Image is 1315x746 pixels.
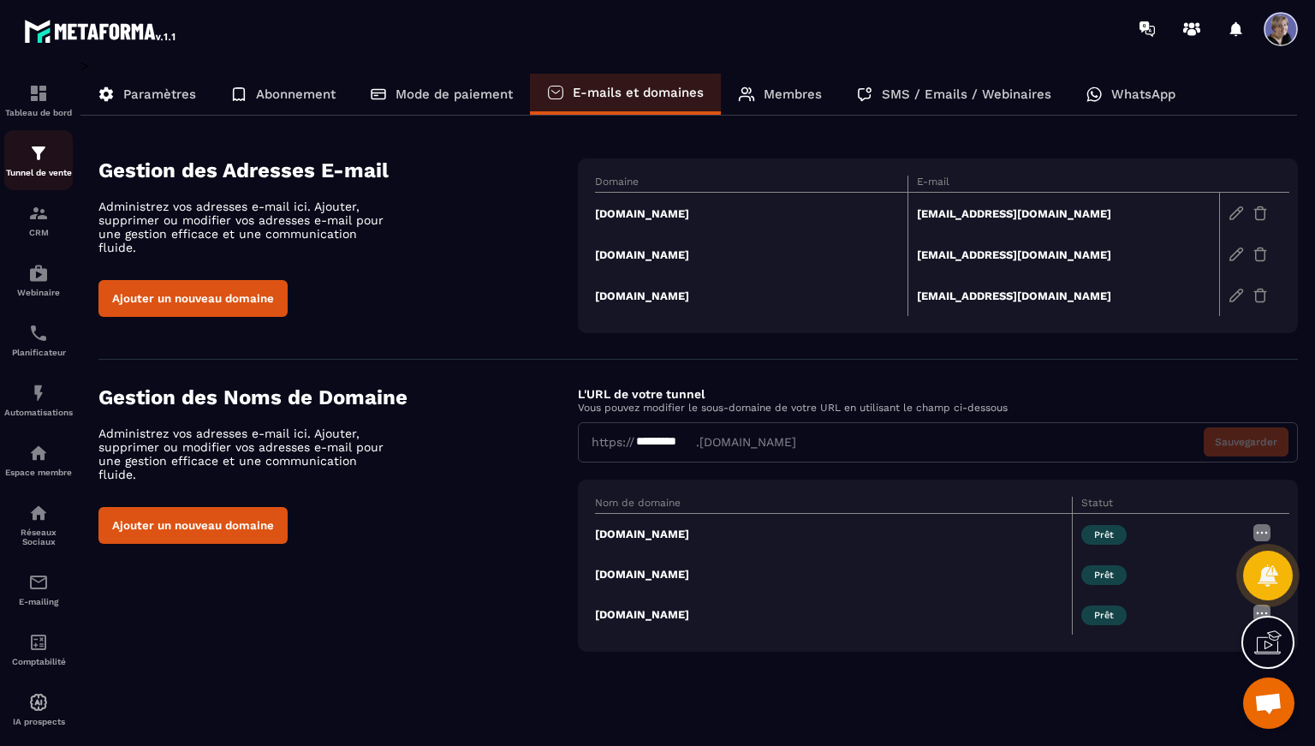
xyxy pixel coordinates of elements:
label: L'URL de votre tunnel [578,387,705,401]
p: Webinaire [4,288,73,297]
p: Administrez vos adresses e-mail ici. Ajouter, supprimer ou modifier vos adresses e-mail pour une ... [98,427,398,481]
button: Ajouter un nouveau domaine [98,280,288,317]
th: Statut [1072,497,1243,514]
img: more [1252,522,1272,543]
a: accountantaccountantComptabilité [4,619,73,679]
p: Vous pouvez modifier le sous-domaine de votre URL en utilisant le champ ci-dessous [578,402,1298,414]
p: Réseaux Sociaux [4,528,73,546]
p: Abonnement [256,87,336,102]
p: Tunnel de vente [4,168,73,177]
p: WhatsApp [1111,87,1175,102]
td: [DOMAIN_NAME] [595,275,907,316]
td: [DOMAIN_NAME] [595,234,907,275]
span: Prêt [1081,565,1127,585]
a: automationsautomationsWebinaire [4,250,73,310]
p: Membres [764,87,822,102]
p: Comptabilité [4,657,73,666]
h4: Gestion des Adresses E-mail [98,158,578,182]
p: CRM [4,228,73,237]
a: social-networksocial-networkRéseaux Sociaux [4,490,73,559]
p: Tableau de bord [4,108,73,117]
button: Ajouter un nouveau domaine [98,507,288,544]
td: [DOMAIN_NAME] [595,513,1072,554]
img: social-network [28,503,49,523]
span: Prêt [1081,606,1127,625]
td: [DOMAIN_NAME] [595,594,1072,635]
h4: Gestion des Noms de Domaine [98,385,578,409]
td: [EMAIL_ADDRESS][DOMAIN_NAME] [907,234,1220,275]
img: scheduler [28,323,49,343]
a: formationformationTableau de bord [4,70,73,130]
img: automations [28,443,49,463]
p: Paramètres [123,87,196,102]
img: trash-gr.2c9399ab.svg [1253,247,1268,262]
img: automations [28,383,49,403]
img: logo [24,15,178,46]
th: E-mail [907,176,1220,193]
img: edit-gr.78e3acdd.svg [1229,247,1244,262]
a: automationsautomationsEspace membre [4,430,73,490]
img: automations [28,263,49,283]
td: [EMAIL_ADDRESS][DOMAIN_NAME] [907,193,1220,235]
img: email [28,572,49,593]
a: schedulerschedulerPlanificateur [4,310,73,370]
img: automations [28,692,49,713]
p: Mode de paiement [396,87,513,102]
img: accountant [28,632,49,653]
p: Espace membre [4,468,73,477]
td: [DOMAIN_NAME] [595,193,907,235]
p: E-mails et domaines [573,85,704,100]
p: E-mailing [4,597,73,606]
p: Automatisations [4,408,73,417]
img: edit-gr.78e3acdd.svg [1229,288,1244,303]
a: Ouvrir le chat [1243,677,1294,729]
th: Nom de domaine [595,497,1072,514]
a: emailemailE-mailing [4,559,73,619]
td: [EMAIL_ADDRESS][DOMAIN_NAME] [907,275,1220,316]
th: Domaine [595,176,907,193]
p: IA prospects [4,717,73,726]
img: formation [28,83,49,104]
a: formationformationCRM [4,190,73,250]
div: > [80,57,1298,677]
p: Administrez vos adresses e-mail ici. Ajouter, supprimer ou modifier vos adresses e-mail pour une ... [98,200,398,254]
img: trash-gr.2c9399ab.svg [1253,206,1268,221]
span: Prêt [1081,525,1127,545]
img: edit-gr.78e3acdd.svg [1229,206,1244,221]
p: SMS / Emails / Webinaires [882,87,1051,102]
img: trash-gr.2c9399ab.svg [1253,288,1268,303]
a: automationsautomationsAutomatisations [4,370,73,430]
td: [DOMAIN_NAME] [595,554,1072,594]
img: formation [28,143,49,164]
a: formationformationTunnel de vente [4,130,73,190]
p: Planificateur [4,348,73,357]
img: formation [28,203,49,224]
